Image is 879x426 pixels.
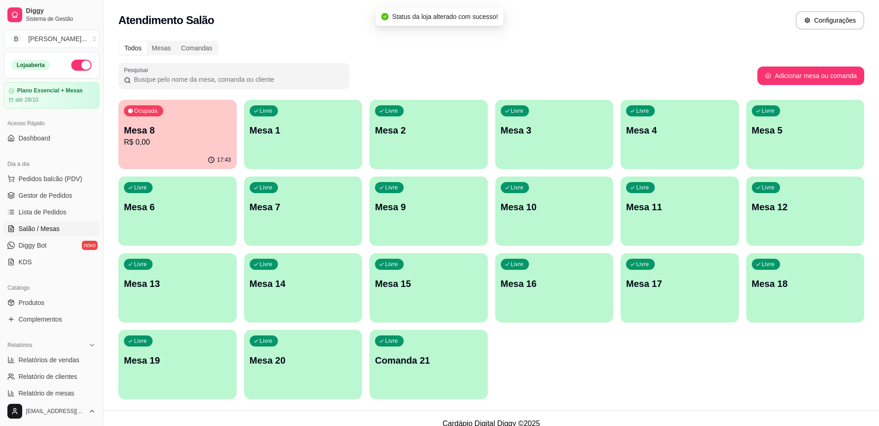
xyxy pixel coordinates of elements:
[495,253,614,323] button: LivreMesa 16
[7,341,32,349] span: Relatórios
[18,191,72,200] span: Gestor de Pedidos
[746,100,865,169] button: LivreMesa 5
[124,124,231,137] p: Mesa 8
[26,408,85,415] span: [EMAIL_ADDRESS][DOMAIN_NAME]
[746,176,865,246] button: LivreMesa 12
[124,137,231,148] p: R$ 0,00
[4,82,99,109] a: Plano Essencial + Mesasaté 28/10
[385,261,398,268] p: Livre
[26,15,96,23] span: Sistema de Gestão
[796,11,864,30] button: Configurações
[134,261,147,268] p: Livre
[636,261,649,268] p: Livre
[4,295,99,310] a: Produtos
[118,330,237,399] button: LivreMesa 19
[375,277,482,290] p: Mesa 15
[18,372,77,381] span: Relatório de clientes
[260,261,273,268] p: Livre
[369,176,488,246] button: LivreMesa 9
[369,100,488,169] button: LivreMesa 2
[495,176,614,246] button: LivreMesa 10
[381,13,388,20] span: check-circle
[4,386,99,401] a: Relatório de mesas
[244,100,363,169] button: LivreMesa 1
[621,253,739,323] button: LivreMesa 17
[18,224,60,233] span: Salão / Mesas
[12,60,50,70] div: Loja aberta
[4,280,99,295] div: Catálogo
[18,315,62,324] span: Complementos
[762,261,775,268] p: Livre
[375,124,482,137] p: Mesa 2
[18,207,67,217] span: Lista de Pedidos
[26,7,96,15] span: Diggy
[28,34,87,43] div: [PERSON_NAME] ...
[4,205,99,219] a: Lista de Pedidos
[18,257,32,267] span: KDS
[118,13,214,28] h2: Atendimento Salão
[15,96,38,103] article: até 28/10
[626,124,733,137] p: Mesa 4
[250,201,357,213] p: Mesa 7
[147,42,176,55] div: Mesas
[385,184,398,191] p: Livre
[18,389,74,398] span: Relatório de mesas
[4,157,99,171] div: Dia a dia
[118,176,237,246] button: LivreMesa 6
[124,66,152,74] label: Pesquisar
[124,354,231,367] p: Mesa 19
[4,188,99,203] a: Gestor de Pedidos
[119,42,147,55] div: Todos
[762,184,775,191] p: Livre
[118,100,237,169] button: OcupadaMesa 8R$ 0,0017:43
[71,60,92,71] button: Alterar Status
[4,238,99,253] a: Diggy Botnovo
[4,4,99,26] a: DiggySistema de Gestão
[4,255,99,269] a: KDS
[18,134,50,143] span: Dashboard
[636,107,649,115] p: Livre
[385,337,398,345] p: Livre
[18,355,80,365] span: Relatórios de vendas
[752,124,859,137] p: Mesa 5
[752,277,859,290] p: Mesa 18
[124,201,231,213] p: Mesa 6
[131,75,344,84] input: Pesquisar
[4,400,99,422] button: [EMAIL_ADDRESS][DOMAIN_NAME]
[244,176,363,246] button: LivreMesa 7
[746,253,865,323] button: LivreMesa 18
[18,174,82,183] span: Pedidos balcão (PDV)
[4,353,99,367] a: Relatórios de vendas
[375,354,482,367] p: Comanda 21
[244,253,363,323] button: LivreMesa 14
[501,124,608,137] p: Mesa 3
[4,312,99,327] a: Complementos
[621,176,739,246] button: LivreMesa 11
[369,253,488,323] button: LivreMesa 15
[4,30,99,48] button: Select a team
[134,337,147,345] p: Livre
[134,184,147,191] p: Livre
[134,107,158,115] p: Ocupada
[626,277,733,290] p: Mesa 17
[12,34,21,43] span: B
[124,277,231,290] p: Mesa 13
[501,277,608,290] p: Mesa 16
[375,201,482,213] p: Mesa 9
[4,116,99,131] div: Acesso Rápido
[369,330,488,399] button: LivreComanda 21
[752,201,859,213] p: Mesa 12
[4,131,99,146] a: Dashboard
[4,171,99,186] button: Pedidos balcão (PDV)
[4,369,99,384] a: Relatório de clientes
[18,241,47,250] span: Diggy Bot
[250,124,357,137] p: Mesa 1
[260,107,273,115] p: Livre
[244,330,363,399] button: LivreMesa 20
[757,67,864,85] button: Adicionar mesa ou comanda
[176,42,218,55] div: Comandas
[18,298,44,307] span: Produtos
[392,13,498,20] span: Status da loja alterado com sucesso!
[495,100,614,169] button: LivreMesa 3
[511,261,524,268] p: Livre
